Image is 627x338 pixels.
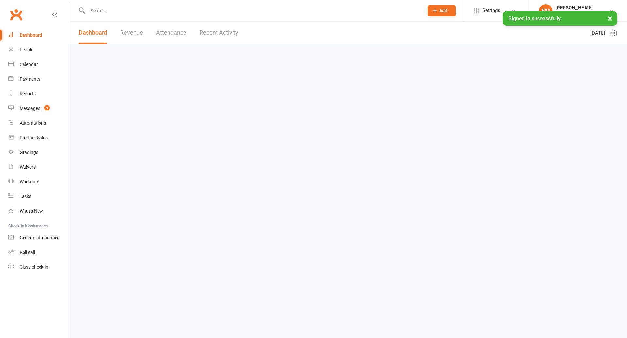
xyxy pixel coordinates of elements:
div: Calendar [20,62,38,67]
a: Messages 4 [8,101,69,116]
a: Dashboard [8,28,69,42]
div: What's New [20,208,43,213]
a: What's New [8,204,69,218]
div: Gradings [20,150,38,155]
div: [PERSON_NAME] [555,5,609,11]
div: Reports [20,91,36,96]
div: EM [539,4,552,17]
a: Automations [8,116,69,130]
div: General attendance [20,235,59,240]
a: General attendance kiosk mode [8,230,69,245]
div: People [20,47,33,52]
a: Roll call [8,245,69,260]
button: Add [428,5,456,16]
span: Settings [482,3,500,18]
a: Clubworx [8,7,24,23]
a: Reports [8,86,69,101]
div: Messages [20,106,40,111]
a: Waivers [8,160,69,174]
a: Gradings [8,145,69,160]
div: Product Sales [20,135,48,140]
a: Dashboard [79,22,107,44]
div: Champions Gym Highgate [555,11,609,17]
div: Waivers [20,164,36,169]
div: Workouts [20,179,39,184]
button: × [604,11,616,25]
a: Product Sales [8,130,69,145]
a: Calendar [8,57,69,72]
span: [DATE] [590,29,605,37]
span: 4 [44,105,50,110]
div: Class check-in [20,264,48,270]
a: Workouts [8,174,69,189]
a: Tasks [8,189,69,204]
div: Payments [20,76,40,81]
input: Search... [86,6,419,15]
a: People [8,42,69,57]
a: Class kiosk mode [8,260,69,274]
div: Roll call [20,250,35,255]
a: Payments [8,72,69,86]
div: Automations [20,120,46,125]
span: Signed in successfully. [508,15,562,22]
span: Add [439,8,447,13]
div: Tasks [20,194,31,199]
a: Revenue [120,22,143,44]
a: Recent Activity [200,22,238,44]
a: Attendance [156,22,186,44]
div: Dashboard [20,32,42,37]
